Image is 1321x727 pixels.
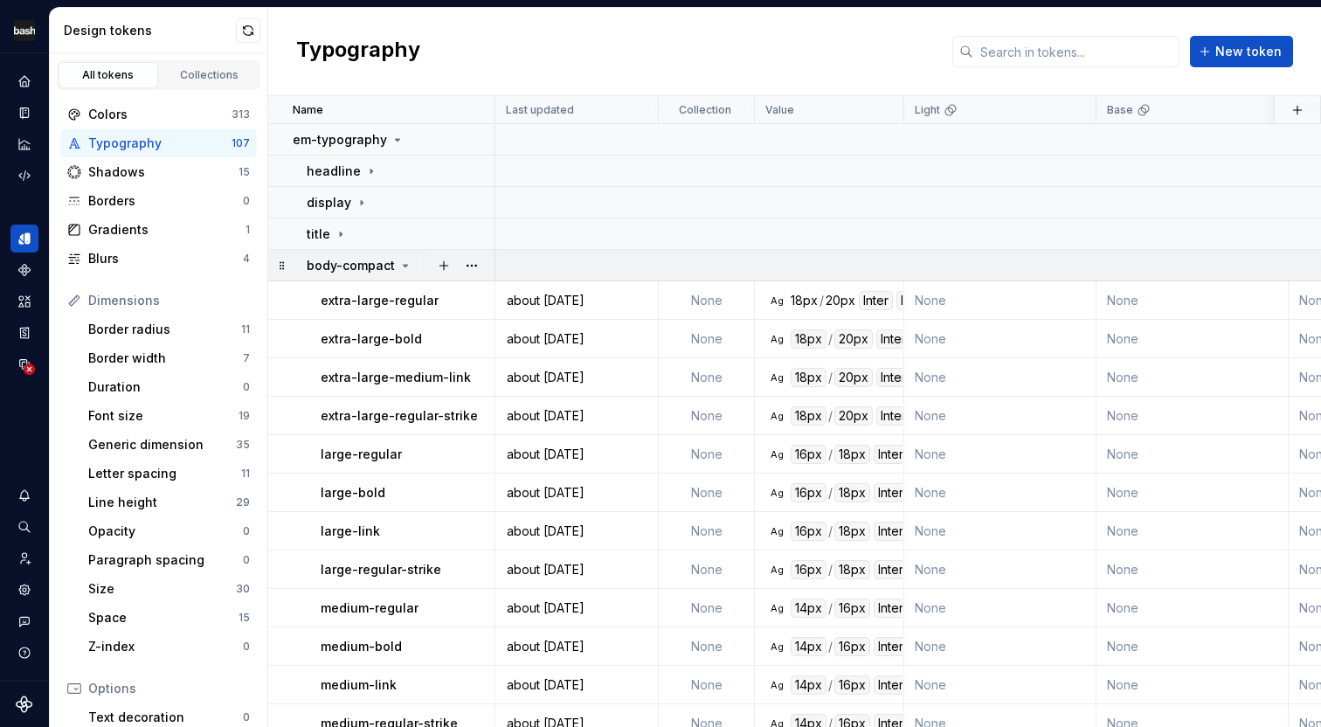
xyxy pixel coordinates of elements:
[834,368,873,387] div: 20px
[321,561,441,578] p: large-regular-strike
[791,368,826,387] div: 18px
[496,369,657,386] div: about [DATE]
[239,611,250,625] div: 15
[834,406,873,426] div: 20px
[904,589,1096,627] td: None
[659,666,755,704] td: None
[88,407,239,425] div: Font size
[81,431,257,459] a: Generic dimension35
[1096,358,1289,397] td: None
[321,292,439,309] p: extra-large-regular
[859,291,893,310] div: Inter
[10,607,38,635] button: Contact support
[10,576,38,604] a: Settings
[10,99,38,127] a: Documentation
[659,627,755,666] td: None
[60,129,257,157] a: Typography107
[770,640,784,654] div: Ag
[10,513,38,541] button: Search ⌘K
[243,524,250,538] div: 0
[296,36,420,67] h2: Typography
[770,332,784,346] div: Ag
[60,100,257,128] a: Colors313
[828,445,833,464] div: /
[904,358,1096,397] td: None
[81,546,257,574] a: Paragraph spacing0
[1190,36,1293,67] button: New token
[770,370,784,384] div: Ag
[81,315,257,343] a: Border radius11
[1096,435,1289,474] td: None
[834,329,873,349] div: 20px
[88,680,250,697] div: Options
[828,637,833,656] div: /
[791,445,826,464] div: 16px
[828,406,833,426] div: /
[496,523,657,540] div: about [DATE]
[81,344,257,372] a: Border width7
[496,561,657,578] div: about [DATE]
[791,637,826,656] div: 14px
[10,256,38,284] a: Components
[88,250,243,267] div: Blurs
[16,696,33,713] svg: Supernova Logo
[659,358,755,397] td: None
[10,130,38,158] a: Analytics
[770,409,784,423] div: Ag
[321,330,422,348] p: extra-large-bold
[10,350,38,378] div: Data sources
[293,103,323,117] p: Name
[834,637,870,656] div: 16px
[10,481,38,509] button: Notifications
[791,522,826,541] div: 16px
[307,257,395,274] p: body-compact
[60,216,257,244] a: Gradients1
[1096,512,1289,550] td: None
[834,560,870,579] div: 18px
[770,524,784,538] div: Ag
[14,20,35,41] img: f86023f7-de07-4548-b23e-34af6ab67166.png
[765,103,794,117] p: Value
[1096,320,1289,358] td: None
[834,483,870,502] div: 18px
[834,522,870,541] div: 18px
[10,162,38,190] div: Code automation
[659,397,755,435] td: None
[65,68,152,82] div: All tokens
[88,580,236,598] div: Size
[64,22,236,39] div: Design tokens
[659,589,755,627] td: None
[828,483,833,502] div: /
[243,252,250,266] div: 4
[307,194,351,211] p: display
[904,320,1096,358] td: None
[293,131,387,149] p: em-typography
[239,409,250,423] div: 19
[307,225,330,243] p: title
[243,380,250,394] div: 0
[236,495,250,509] div: 29
[1096,550,1289,589] td: None
[904,474,1096,512] td: None
[88,192,243,210] div: Borders
[88,551,243,569] div: Paragraph spacing
[88,106,232,123] div: Colors
[10,319,38,347] a: Storybook stories
[828,675,833,695] div: /
[874,522,908,541] div: Inter
[506,103,574,117] p: Last updated
[874,675,908,695] div: Inter
[876,368,910,387] div: Inter
[874,599,908,618] div: Inter
[659,474,755,512] td: None
[10,67,38,95] a: Home
[321,407,478,425] p: extra-large-regular-strike
[791,329,826,349] div: 18px
[10,225,38,253] a: Design tokens
[1096,666,1289,704] td: None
